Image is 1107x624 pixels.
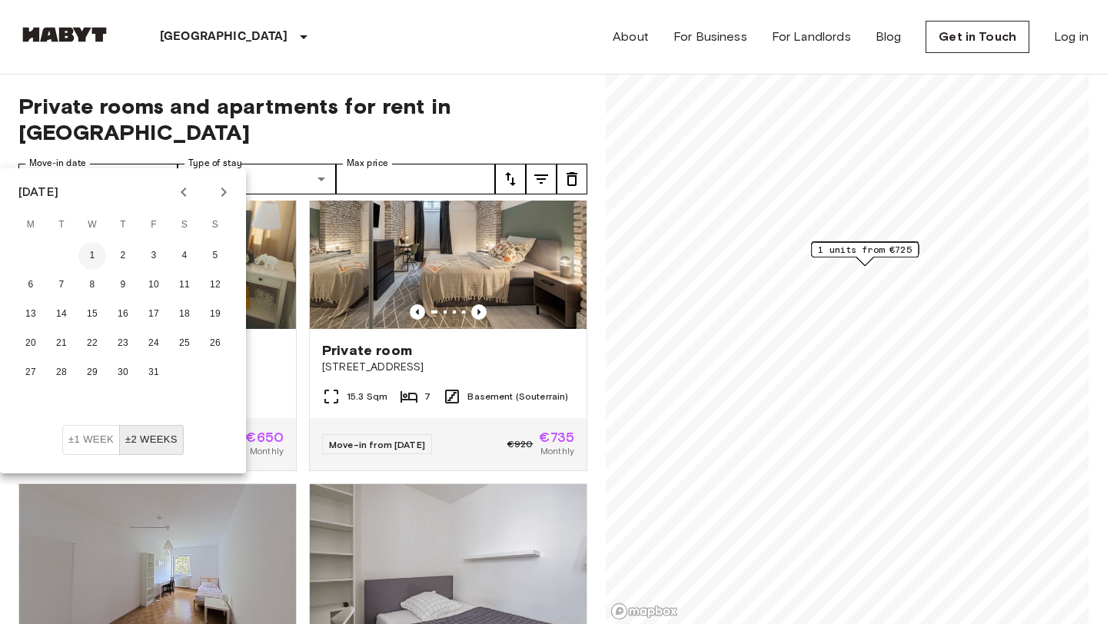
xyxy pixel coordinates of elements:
label: Move-in date [29,157,86,170]
button: 29 [78,359,106,387]
p: [GEOGRAPHIC_DATA] [160,28,288,46]
button: 30 [109,359,137,387]
span: Monthly [540,444,574,458]
button: 14 [48,300,75,328]
button: 23 [109,330,137,357]
div: Map marker [811,241,919,265]
button: 26 [201,330,229,357]
button: 2 [109,242,137,270]
span: 15.3 Sqm [347,390,387,403]
button: 17 [140,300,168,328]
button: 4 [171,242,198,270]
button: 24 [140,330,168,357]
span: Sunday [201,210,229,241]
a: Log in [1054,28,1089,46]
button: Previous image [410,304,425,320]
button: ±2 weeks [119,425,184,455]
img: Marketing picture of unit DE-02-004-006-05HF [310,144,587,329]
span: 1 units from €725 [818,243,912,257]
button: Next month [211,179,237,205]
label: Type of stay [188,157,242,170]
span: €920 [507,437,534,451]
span: Thursday [109,210,137,241]
button: ±1 week [62,425,120,455]
button: tune [526,164,557,194]
button: Previous image [471,304,487,320]
button: 3 [140,242,168,270]
button: 20 [17,330,45,357]
div: Move In Flexibility [62,425,184,455]
button: Previous month [171,179,197,205]
a: For Business [673,28,747,46]
button: 11 [171,271,198,299]
button: 5 [201,242,229,270]
span: Friday [140,210,168,241]
button: 13 [17,300,45,328]
button: 12 [201,271,229,299]
span: €650 [245,430,284,444]
button: 18 [171,300,198,328]
a: Marketing picture of unit DE-02-004-006-05HFPrevious imagePrevious imagePrivate room[STREET_ADDRE... [309,144,587,471]
span: Private rooms and apartments for rent in [GEOGRAPHIC_DATA] [18,93,587,145]
span: Monday [17,210,45,241]
button: 22 [78,330,106,357]
img: Habyt [18,27,111,42]
a: For Landlords [772,28,851,46]
button: 9 [109,271,137,299]
button: 8 [78,271,106,299]
button: tune [495,164,526,194]
span: Saturday [171,210,198,241]
span: Tuesday [48,210,75,241]
div: [DATE] [18,183,58,201]
span: Wednesday [78,210,106,241]
a: About [613,28,649,46]
button: 27 [17,359,45,387]
button: 7 [48,271,75,299]
span: Monthly [250,444,284,458]
button: 1 [78,242,106,270]
span: €735 [539,430,574,444]
span: Move-in from [DATE] [329,439,425,450]
button: 10 [140,271,168,299]
button: tune [557,164,587,194]
label: Max price [347,157,388,170]
button: 15 [78,300,106,328]
button: 31 [140,359,168,387]
a: Mapbox logo [610,602,678,620]
button: 16 [109,300,137,328]
button: 25 [171,330,198,357]
button: 19 [201,300,229,328]
div: Map marker [811,242,919,266]
button: 21 [48,330,75,357]
a: Get in Touch [926,21,1029,53]
span: Basement (Souterrain) [467,390,568,403]
span: Private room [322,341,412,360]
a: Blog [876,28,902,46]
span: [STREET_ADDRESS] [322,360,574,375]
button: 28 [48,359,75,387]
span: 7 [424,390,430,403]
button: 6 [17,271,45,299]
